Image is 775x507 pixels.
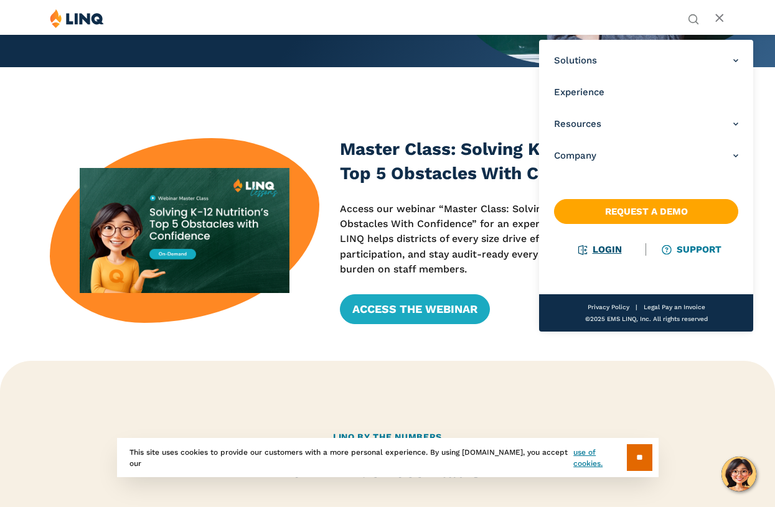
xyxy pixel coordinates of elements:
div: This site uses cookies to provide our customers with a more personal experience. By using [DOMAIN... [117,438,659,477]
a: use of cookies. [573,447,626,469]
span: Experience [554,86,604,99]
span: Company [554,149,596,162]
h3: Master Class: Solving K-12 Nutrition’s Top 5 Obstacles With Confidence [340,137,668,187]
h2: LINQ By the Numbers [50,430,726,444]
span: Resources [554,118,601,131]
a: Request a Demo [554,199,738,224]
span: Solutions [554,54,597,67]
a: Experience [554,86,738,99]
a: Company [554,149,738,162]
a: Privacy Policy [588,304,629,310]
span: ©2025 EMS LINQ, Inc. All rights reserved [585,315,708,322]
a: Pay an Invoice [662,304,705,310]
button: Hello, have a question? Let’s chat. [721,457,756,491]
button: Open Main Menu [715,12,725,26]
button: Open Search Bar [688,12,699,24]
img: LINQ | K‑12 Software [50,9,104,28]
a: Solutions [554,54,738,67]
nav: Primary Navigation [539,40,753,332]
a: Access the Webinar [340,294,490,324]
a: Resources [554,118,738,131]
a: Login [579,244,622,255]
a: Support [663,244,721,255]
nav: Utility Navigation [688,9,699,24]
a: Legal [644,304,660,310]
p: Access our webinar “Master Class: Solving K-12 Nutrition’s Top 5 Obstacles With Confidence” for a... [340,202,668,277]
